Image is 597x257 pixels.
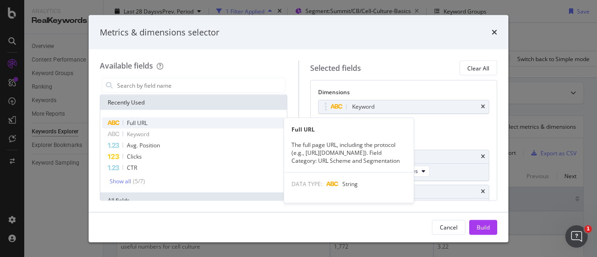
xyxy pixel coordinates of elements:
[116,78,285,92] input: Search by field name
[310,63,361,73] div: Selected fields
[469,220,497,235] button: Build
[89,15,508,242] div: modal
[565,225,588,248] iframe: Intercom live chat
[284,140,414,164] div: The full page URL, including the protocol (e.g., [URL][DOMAIN_NAME]). Field Category: URL Scheme ...
[100,61,153,71] div: Available fields
[100,193,287,208] div: All fields
[492,26,497,38] div: times
[481,104,485,110] div: times
[467,64,489,72] div: Clear All
[127,141,160,149] span: Avg. Position
[318,100,490,114] div: Keywordtimes
[100,26,219,38] div: Metrics & dimensions selector
[100,95,287,110] div: Recently Used
[432,220,465,235] button: Cancel
[459,61,497,76] button: Clear All
[127,119,147,127] span: Full URL
[584,225,592,233] span: 1
[481,188,485,194] div: times
[342,180,358,188] span: String
[110,178,131,184] div: Show all
[127,130,149,138] span: Keyword
[481,153,485,159] div: times
[127,164,137,172] span: CTR
[318,88,490,100] div: Dimensions
[284,125,414,133] div: Full URL
[352,102,375,111] div: Keyword
[440,223,458,231] div: Cancel
[127,153,142,160] span: Clicks
[131,177,145,185] div: ( 5 / 7 )
[477,223,490,231] div: Build
[292,180,322,188] span: DATA TYPE:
